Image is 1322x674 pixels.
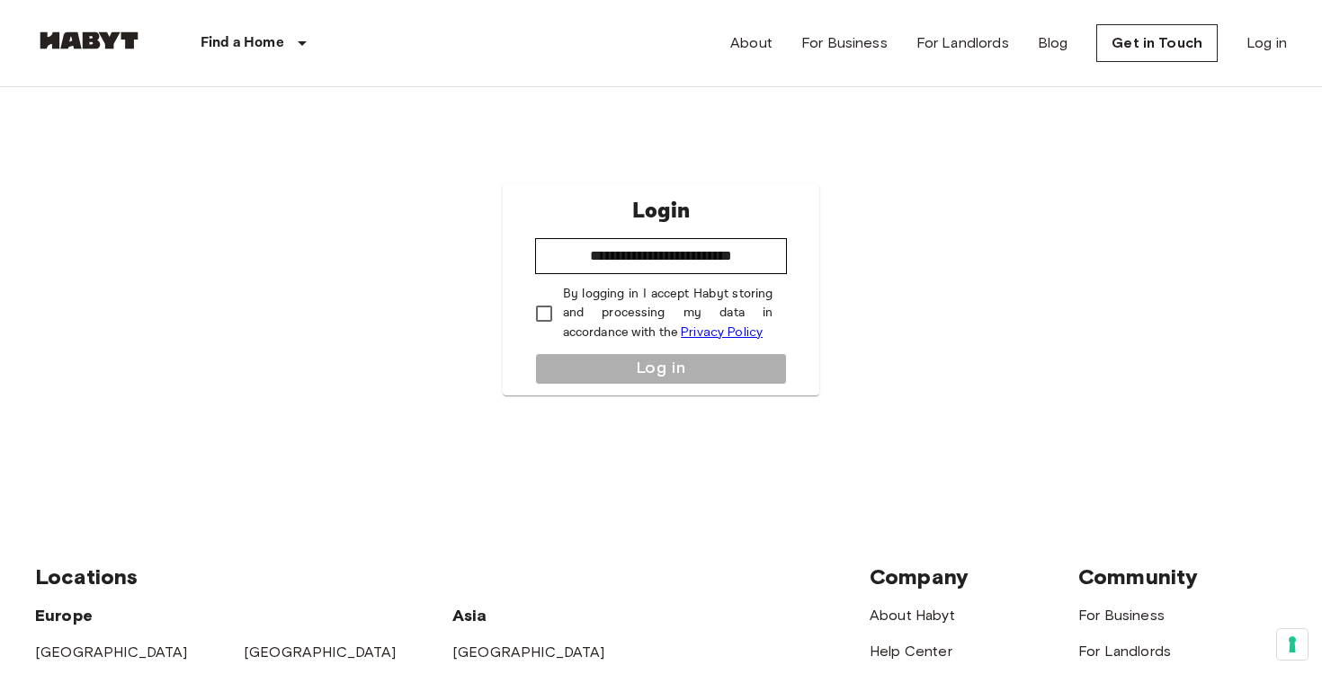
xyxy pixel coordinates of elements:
[681,324,763,340] a: Privacy Policy
[1078,643,1171,660] a: For Landlords
[563,285,773,342] p: By logging in I accept Habyt storing and processing my data in accordance with the
[916,32,1009,54] a: For Landlords
[870,607,955,624] a: About Habyt
[1078,563,1198,590] span: Community
[35,606,93,625] span: Europe
[632,195,690,227] p: Login
[1246,32,1287,54] a: Log in
[1277,629,1308,660] button: Your consent preferences for tracking technologies
[35,563,138,590] span: Locations
[870,563,969,590] span: Company
[35,643,188,661] a: [GEOGRAPHIC_DATA]
[801,32,888,54] a: For Business
[201,32,284,54] p: Find a Home
[244,643,397,661] a: [GEOGRAPHIC_DATA]
[452,606,487,625] span: Asia
[870,643,952,660] a: Help Center
[35,31,143,49] img: Habyt
[730,32,773,54] a: About
[1096,24,1218,62] a: Get in Touch
[452,643,605,661] a: [GEOGRAPHIC_DATA]
[1078,607,1165,624] a: For Business
[1038,32,1068,54] a: Blog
